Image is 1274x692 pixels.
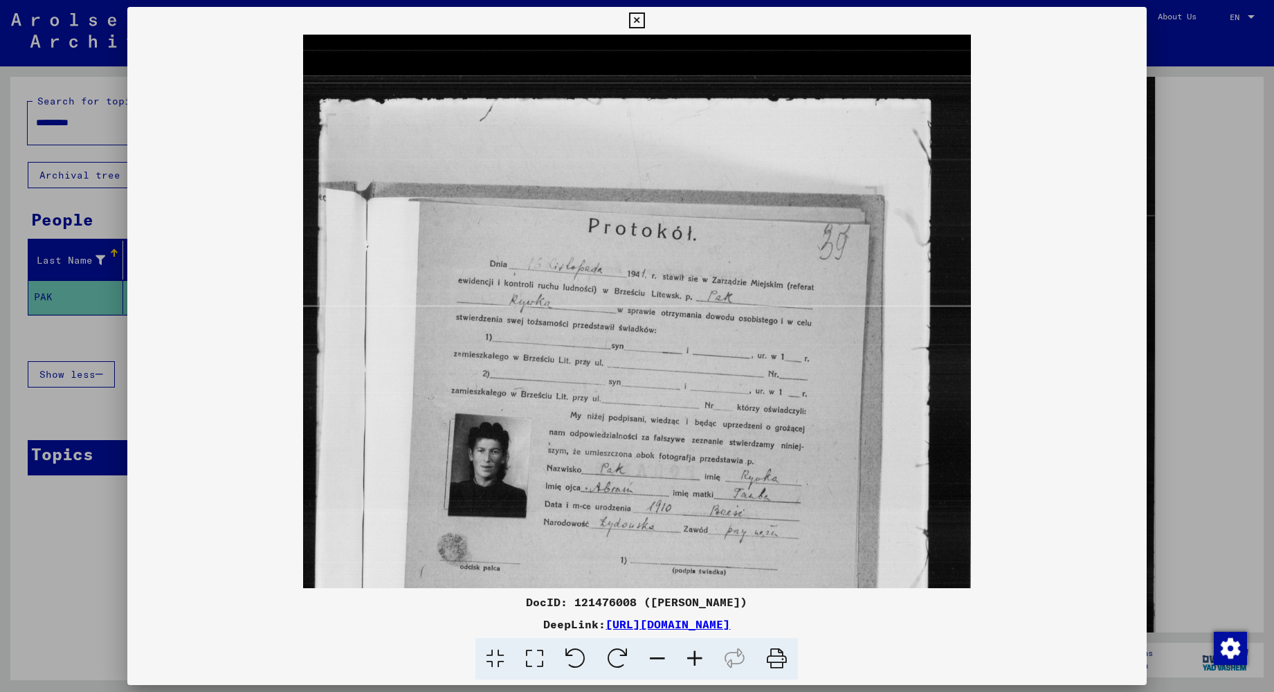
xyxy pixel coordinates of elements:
[127,594,1147,610] div: DocID: 121476008 ([PERSON_NAME])
[1213,631,1246,664] div: Change consent
[1214,632,1247,665] img: Change consent
[127,616,1147,632] div: DeepLink:
[606,617,730,631] a: [URL][DOMAIN_NAME]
